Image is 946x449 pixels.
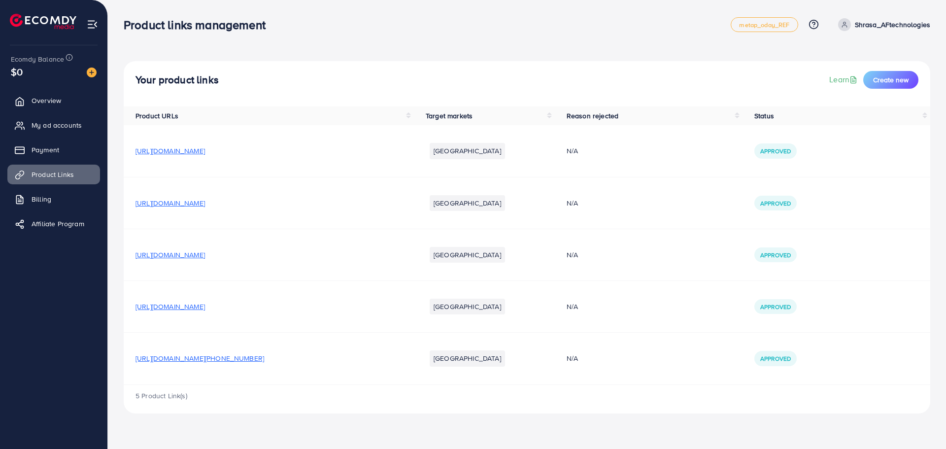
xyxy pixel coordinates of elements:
[87,68,97,77] img: image
[135,111,178,121] span: Product URLs
[87,19,98,30] img: menu
[739,22,789,28] span: metap_oday_REF
[863,71,918,89] button: Create new
[426,111,473,121] span: Target markets
[135,146,205,156] span: [URL][DOMAIN_NAME]
[855,19,930,31] p: Shrasa_AFtechnologies
[7,189,100,209] a: Billing
[32,219,84,229] span: Affiliate Program
[32,120,82,130] span: My ad accounts
[829,74,859,85] a: Learn
[135,353,264,363] span: [URL][DOMAIN_NAME][PHONE_NUMBER]
[124,18,273,32] h3: Product links management
[904,405,939,442] iframe: Chat
[11,54,64,64] span: Ecomdy Balance
[760,354,791,363] span: Approved
[32,194,51,204] span: Billing
[135,74,219,86] h4: Your product links
[567,111,618,121] span: Reason rejected
[32,145,59,155] span: Payment
[11,65,23,79] span: $0
[567,198,578,208] span: N/A
[7,115,100,135] a: My ad accounts
[760,147,791,155] span: Approved
[7,140,100,160] a: Payment
[135,198,205,208] span: [URL][DOMAIN_NAME]
[567,250,578,260] span: N/A
[567,146,578,156] span: N/A
[7,91,100,110] a: Overview
[834,18,930,31] a: Shrasa_AFtechnologies
[731,17,798,32] a: metap_oday_REF
[32,96,61,105] span: Overview
[430,195,505,211] li: [GEOGRAPHIC_DATA]
[567,302,578,311] span: N/A
[430,350,505,366] li: [GEOGRAPHIC_DATA]
[135,250,205,260] span: [URL][DOMAIN_NAME]
[430,299,505,314] li: [GEOGRAPHIC_DATA]
[567,353,578,363] span: N/A
[760,251,791,259] span: Approved
[760,303,791,311] span: Approved
[873,75,909,85] span: Create new
[32,170,74,179] span: Product Links
[135,391,187,401] span: 5 Product Link(s)
[7,165,100,184] a: Product Links
[760,199,791,207] span: Approved
[7,214,100,234] a: Affiliate Program
[10,14,76,29] img: logo
[754,111,774,121] span: Status
[135,302,205,311] span: [URL][DOMAIN_NAME]
[430,247,505,263] li: [GEOGRAPHIC_DATA]
[430,143,505,159] li: [GEOGRAPHIC_DATA]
